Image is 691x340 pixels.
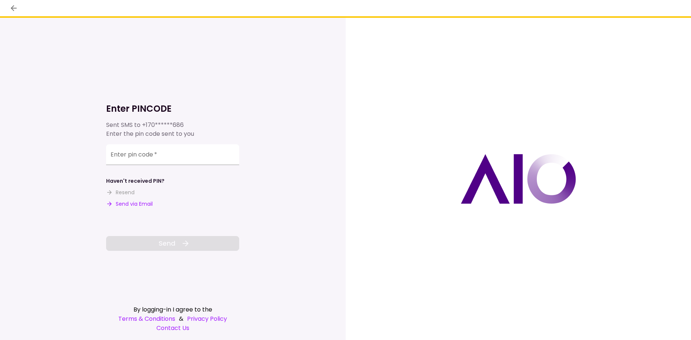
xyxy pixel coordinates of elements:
div: & [106,314,239,323]
a: Privacy Policy [187,314,227,323]
div: Haven't received PIN? [106,177,165,185]
a: Terms & Conditions [118,314,175,323]
button: back [7,2,20,14]
button: Resend [106,189,135,196]
img: AIO logo [461,154,576,204]
div: By logging-in I agree to the [106,305,239,314]
h1: Enter PINCODE [106,103,239,115]
span: Send [159,238,175,248]
a: Contact Us [106,323,239,333]
button: Send via Email [106,200,153,208]
div: Sent SMS to Enter the pin code sent to you [106,121,239,138]
button: Send [106,236,239,251]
